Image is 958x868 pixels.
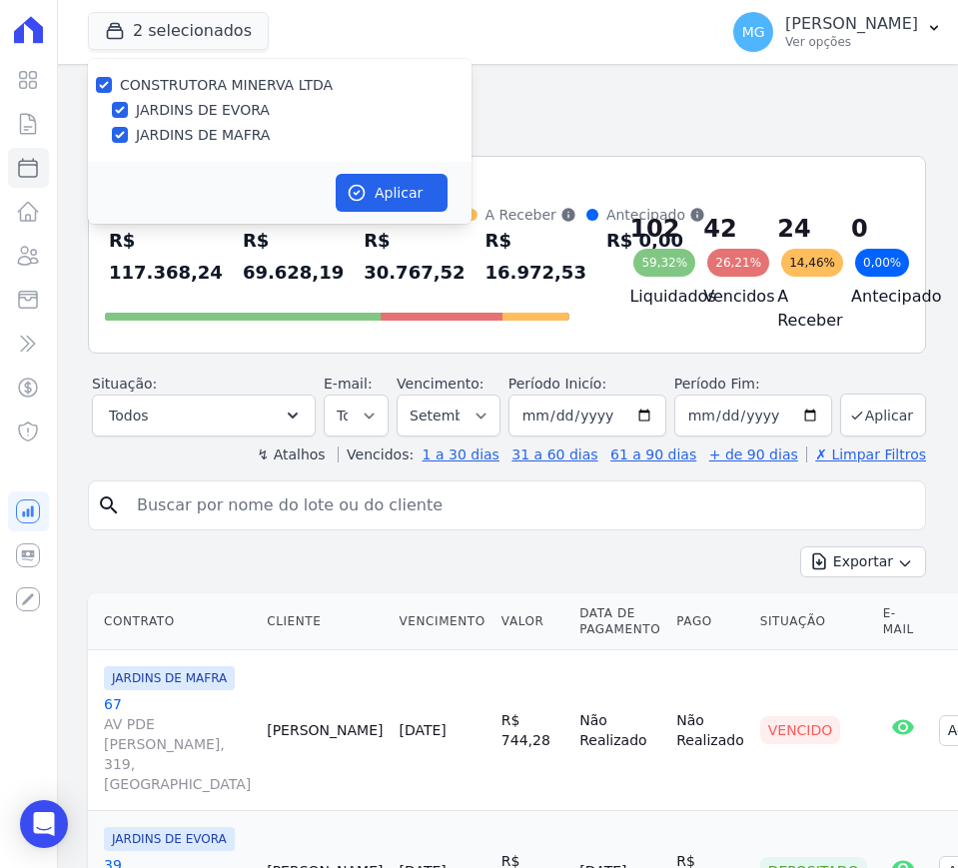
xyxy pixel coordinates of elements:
th: Situação [752,593,875,650]
div: 0,00% [855,249,909,277]
h4: Vencidos [703,285,745,309]
div: 14,46% [781,249,843,277]
h4: Liquidados [629,285,671,309]
th: Cliente [259,593,391,650]
td: [PERSON_NAME] [259,650,391,811]
div: R$ 117.368,24 [109,225,223,289]
label: ↯ Atalhos [257,446,325,462]
span: AV PDE [PERSON_NAME], 319, [GEOGRAPHIC_DATA] [104,714,251,794]
td: Não Realizado [668,650,751,811]
label: CONSTRUTORA MINERVA LTDA [120,77,333,93]
span: Todos [109,404,148,428]
div: Vencido [760,716,841,744]
h4: A Receber [777,285,819,333]
i: search [97,493,121,517]
label: Vencimento: [397,376,483,392]
button: MG [PERSON_NAME] Ver opções [717,4,958,60]
button: Aplicar [840,394,926,436]
a: 31 a 60 dias [511,446,597,462]
span: JARDINS DE EVORA [104,827,235,851]
span: MG [742,25,765,39]
label: Vencidos: [338,446,414,462]
div: R$ 69.628,19 [243,225,344,289]
div: 24 [777,213,819,245]
button: Exportar [800,546,926,577]
th: Contrato [88,593,259,650]
a: 1 a 30 dias [423,446,499,462]
p: [PERSON_NAME] [785,14,918,34]
div: 26,21% [707,249,769,277]
a: [DATE] [399,722,446,738]
div: R$ 30.767,52 [364,225,465,289]
a: + de 90 dias [709,446,798,462]
div: 0 [851,213,893,245]
div: 42 [703,213,745,245]
div: R$ 0,00 [606,225,705,257]
label: Período Inicío: [508,376,606,392]
div: Antecipado [606,205,705,225]
div: A Receber [485,205,586,225]
h4: Antecipado [851,285,893,309]
div: R$ 16.972,53 [485,225,586,289]
a: 67AV PDE [PERSON_NAME], 319, [GEOGRAPHIC_DATA] [104,694,251,794]
label: JARDINS DE EVORA [136,100,270,121]
button: 2 selecionados [88,12,269,50]
td: Não Realizado [571,650,668,811]
label: Situação: [92,376,157,392]
span: JARDINS DE MAFRA [104,666,235,690]
h2: Parcelas [88,80,926,116]
p: Ver opções [785,34,918,50]
label: Período Fim: [674,374,832,395]
td: R$ 744,28 [493,650,571,811]
button: Aplicar [336,174,448,212]
label: E-mail: [324,376,373,392]
th: Data de Pagamento [571,593,668,650]
th: Valor [493,593,571,650]
label: JARDINS DE MAFRA [136,125,270,146]
div: Open Intercom Messenger [20,800,68,848]
a: ✗ Limpar Filtros [806,446,926,462]
th: Pago [668,593,751,650]
div: 102 [629,213,671,245]
input: Buscar por nome do lote ou do cliente [125,485,917,525]
button: Todos [92,395,316,436]
a: 61 a 90 dias [610,446,696,462]
th: E-mail [875,593,931,650]
div: 59,32% [633,249,695,277]
th: Vencimento [391,593,492,650]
